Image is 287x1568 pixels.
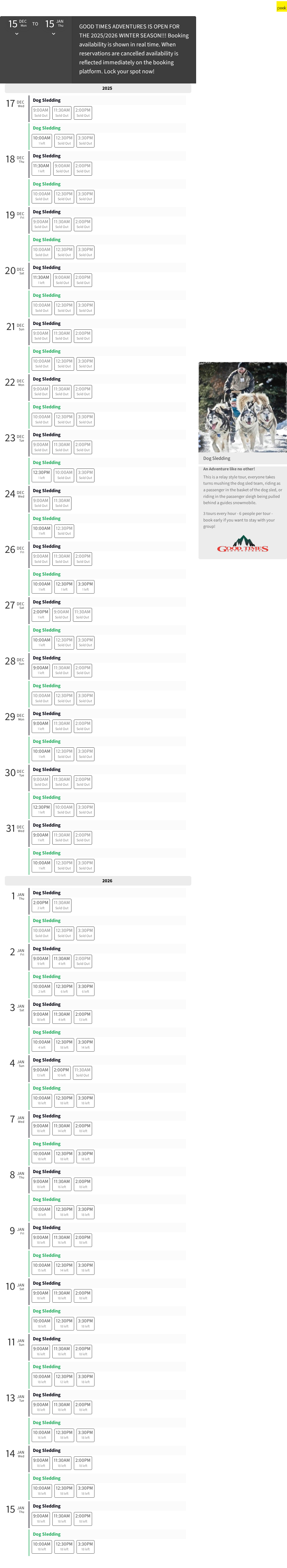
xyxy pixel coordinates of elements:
[75,782,91,787] span: Sold Out
[56,1095,73,1101] span: 12:30PM
[33,292,61,299] a: Dog Sledding
[33,441,48,448] span: 9:00AM
[33,794,61,801] a: Dog Sledding
[33,1140,61,1147] a: Dog Sledding
[33,738,61,745] a: Dog Sledding
[33,197,51,202] span: Sold Out
[56,989,73,994] span: 6 left
[56,983,73,990] span: 12:30PM
[78,197,93,202] span: Sold Out
[56,253,73,258] span: Sold Out
[33,1212,51,1218] span: 18 left
[33,386,48,392] span: 9:00AM
[33,1095,51,1101] span: 10:00AM
[33,497,48,504] span: 9:00AM
[75,776,91,783] span: 2:00PM
[75,107,91,113] span: 2:00PM
[33,804,50,810] span: 12:30PM
[56,1101,73,1106] span: 18 left
[56,927,73,934] span: 12:30PM
[33,917,61,924] a: Dog Sledding
[78,302,93,308] span: 3:30PM
[33,1290,48,1296] span: 9:00AM
[33,531,51,536] span: 1 left
[33,543,61,550] a: Dog Sledding
[33,1308,61,1314] a: Dog Sledding
[33,330,48,337] span: 9:00AM
[54,559,70,565] span: Sold Out
[33,1234,48,1241] span: 9:00AM
[56,748,73,755] span: 12:30PM
[78,308,93,314] span: Sold Out
[78,810,93,815] span: Sold Out
[74,615,91,620] span: Sold Out
[56,197,73,202] span: Sold Out
[33,866,51,871] span: 1 left
[33,1206,51,1213] span: 10:00AM
[56,1039,73,1045] span: 12:30PM
[54,906,70,911] span: Sold Out
[33,448,48,453] span: Sold Out
[33,431,61,438] a: Dog Sledding
[56,587,73,592] span: 1 left
[74,609,91,615] span: 11:30AM
[54,1234,70,1241] span: 11:30AM
[54,1129,70,1134] span: 14 left
[33,710,61,717] a: Dog Sledding
[33,1029,61,1035] a: Dog Sledding
[75,1184,91,1190] span: 18 left
[78,1039,93,1045] span: 3:30PM
[78,692,93,699] span: 3:30PM
[56,141,73,146] span: Sold Out
[33,503,48,509] span: Sold Out
[78,927,93,934] span: 3:30PM
[33,1113,61,1119] a: Dog Sledding
[54,1184,70,1190] span: 16 left
[75,1296,91,1301] span: 18 left
[33,162,49,169] span: 11:30AM
[55,274,70,281] span: 9:00AM
[33,1129,48,1134] span: 18 left
[33,664,48,671] span: 9:00AM
[33,1067,48,1073] span: 9:00AM
[33,191,51,197] span: 10:00AM
[54,726,70,732] span: Sold Out
[74,1073,91,1078] span: Sold Out
[33,1085,61,1091] a: Dog Sledding
[54,1123,70,1129] span: 11:30AM
[78,191,93,197] span: 3:30PM
[33,1252,61,1259] a: Dog Sledding
[33,945,61,952] a: Dog Sledding
[54,1017,70,1023] span: 4 left
[33,1150,51,1157] span: 10:00AM
[75,720,91,727] span: 2:00PM
[75,670,91,676] span: Sold Out
[33,822,61,828] a: Dog Sledding
[54,1296,70,1301] span: 18 left
[56,191,73,197] span: 12:30PM
[56,246,73,253] span: 12:30PM
[54,224,70,230] span: Sold Out
[75,559,91,565] span: Sold Out
[33,1073,48,1078] span: 13 left
[56,754,73,760] span: Sold Out
[33,358,51,364] span: 10:00AM
[54,386,70,392] span: 11:30AM
[33,1011,48,1018] span: 9:00AM
[78,860,93,866] span: 3:30PM
[199,362,287,452] img: u6HwaPqQnGkBDsgxDvot
[56,420,73,425] span: Sold Out
[54,609,69,615] span: 9:00AM
[33,348,61,355] a: Dog Sledding
[56,308,73,314] span: Sold Out
[33,581,51,587] span: 10:00AM
[78,1095,93,1101] span: 3:30PM
[33,107,48,113] span: 9:00AM
[33,404,61,410] a: Dog Sledding
[55,169,70,174] span: Sold Out
[78,253,93,258] span: Sold Out
[54,1073,69,1078] span: 10 left
[33,989,51,994] span: 2 left
[33,838,48,843] span: 1 left
[33,609,48,615] span: 2:00PM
